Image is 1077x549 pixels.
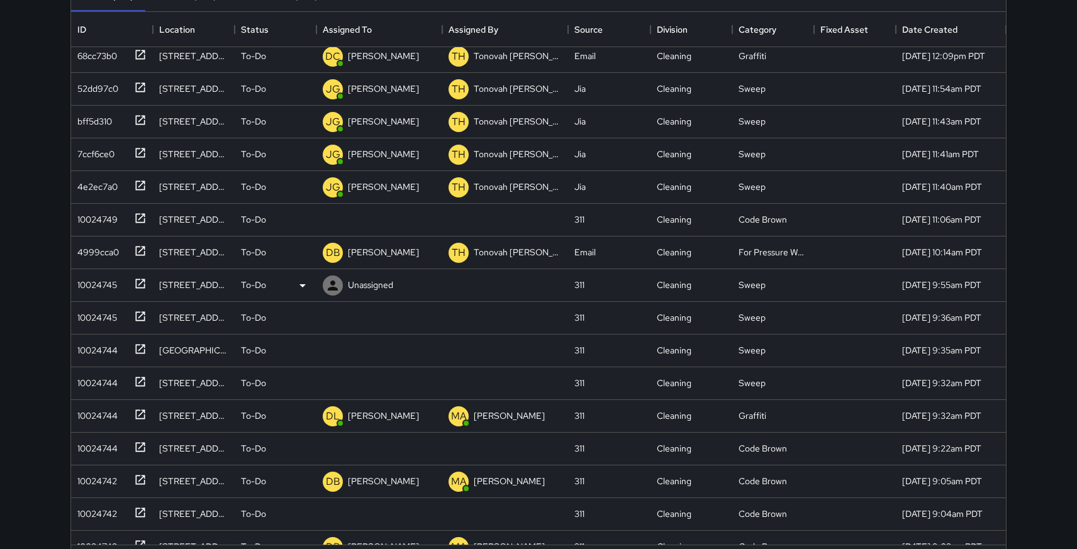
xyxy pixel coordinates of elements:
p: [PERSON_NAME] [348,475,419,487]
div: 10024744 [72,437,118,455]
div: Jia [574,148,586,160]
div: Code Brown [739,507,787,520]
p: To-Do [241,115,266,128]
div: Division [650,12,732,47]
p: JG [326,114,340,130]
p: Unassigned [348,279,393,291]
div: 4999cca0 [72,241,119,258]
div: 1190 Howard Street [159,213,228,226]
div: 52dd97c0 [72,77,118,95]
p: JG [326,82,340,97]
div: 4e2ec7a0 [72,175,118,193]
div: 8/21/2025, 11:43am PDT [902,115,981,128]
div: ID [71,12,153,47]
div: Source [568,12,650,47]
div: 244 9th Street [159,377,228,389]
div: 950 Bryant Street [159,148,228,160]
p: [PERSON_NAME] [348,82,419,95]
div: 56 Langton Street [159,246,228,258]
p: To-Do [241,246,266,258]
div: Sweep [739,180,766,193]
p: [PERSON_NAME] [348,409,419,422]
div: 10024744 [72,404,118,422]
div: 6a Sumner Street [159,507,228,520]
div: 8/21/2025, 9:05am PDT [902,475,982,487]
p: MA [451,474,467,489]
p: To-Do [241,82,266,95]
div: Cleaning [657,148,691,160]
div: 10024745 [72,306,117,324]
div: 1256 Howard Street [159,344,228,357]
div: Jia [574,115,586,128]
div: Source [574,12,603,47]
p: [PERSON_NAME] [348,180,419,193]
p: Tonovah [PERSON_NAME] [474,82,562,95]
div: Sweep [739,279,766,291]
div: Cleaning [657,50,691,62]
p: [PERSON_NAME] [474,409,545,422]
div: Assigned By [449,12,498,47]
p: TH [452,180,466,195]
div: 10024745 [72,274,117,291]
p: To-Do [241,442,266,455]
div: 311 [574,409,584,422]
div: ID [77,12,86,47]
div: Jia [574,82,586,95]
div: Location [159,12,195,47]
p: DC [325,49,340,64]
div: 252 9th Street [159,409,228,422]
div: bff5d310 [72,110,112,128]
p: Tonovah [PERSON_NAME] [474,148,562,160]
p: [PERSON_NAME] [348,115,419,128]
div: 8/21/2025, 9:55am PDT [902,279,981,291]
div: Sweep [739,82,766,95]
div: Cleaning [657,213,691,226]
div: 10024742 [72,502,117,520]
div: 8/21/2025, 11:06am PDT [902,213,981,226]
div: 8/21/2025, 11:41am PDT [902,148,979,160]
p: To-Do [241,279,266,291]
p: To-Do [241,507,266,520]
p: TH [452,245,466,260]
div: Sweep [739,344,766,357]
div: Cleaning [657,475,691,487]
div: 311 [574,279,584,291]
div: 8/21/2025, 9:32am PDT [902,377,981,389]
div: Sweep [739,115,766,128]
div: Cleaning [657,279,691,291]
div: Graffiti [739,50,766,62]
div: 950 Bryant Street [159,180,228,193]
p: To-Do [241,213,266,226]
p: To-Do [241,409,266,422]
div: Date Created [896,12,1006,47]
div: 8/21/2025, 9:22am PDT [902,442,981,455]
div: 655 8th Street [159,115,228,128]
div: Fixed Asset [820,12,868,47]
p: To-Do [241,180,266,193]
div: 8/21/2025, 9:04am PDT [902,507,983,520]
p: DB [326,474,340,489]
div: 8/21/2025, 12:09pm PDT [902,50,985,62]
div: Cleaning [657,409,691,422]
div: 8/21/2025, 9:35am PDT [902,344,981,357]
div: Status [241,12,269,47]
div: 268 7th Street [159,442,228,455]
p: [PERSON_NAME] [474,475,545,487]
p: TH [452,49,466,64]
p: MA [451,409,467,424]
p: JG [326,147,340,162]
p: To-Do [241,50,266,62]
div: Code Brown [739,213,787,226]
p: [PERSON_NAME] [348,246,419,258]
p: To-Do [241,311,266,324]
p: To-Do [241,475,266,487]
div: 7ccf6ce0 [72,143,114,160]
div: Sweep [739,311,766,324]
p: [PERSON_NAME] [348,50,419,62]
div: Fixed Asset [814,12,896,47]
div: Cleaning [657,442,691,455]
p: TH [452,114,466,130]
div: 10024744 [72,372,118,389]
div: 311 [574,344,584,357]
p: To-Do [241,377,266,389]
